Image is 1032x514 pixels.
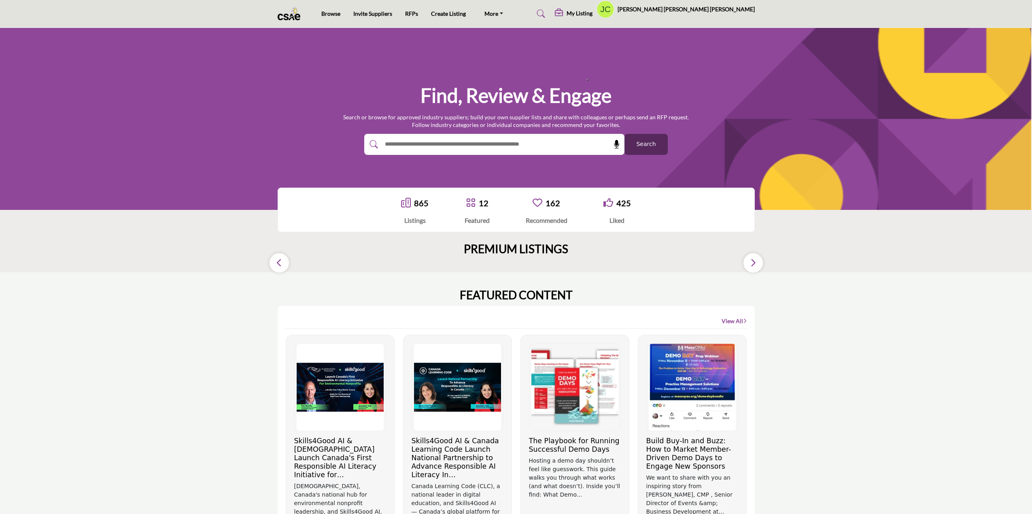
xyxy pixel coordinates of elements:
[533,198,542,209] a: Go to Recommended
[529,457,621,499] p: Hosting a demo day shouldn’t feel like guesswork. This guide walks you through what works (and wh...
[603,216,631,225] div: Liked
[529,344,620,431] img: Logo of Matchbox, click to view details
[321,10,340,17] a: Browse
[401,216,429,225] div: Listings
[412,344,503,431] img: Logo of Skills4Good AI, click to view details
[555,9,592,19] div: My Listing
[624,134,668,155] button: Search
[722,317,747,325] a: View All
[597,0,614,18] button: Show hide supplier dropdown
[431,10,466,17] a: Create Listing
[343,113,689,129] p: Search or browse for approved industry suppliers; build your own supplier lists and share with co...
[479,198,488,208] a: 12
[460,288,573,302] h2: FEATURED CONTENT
[464,242,568,256] h2: PREMIUM LISTINGS
[636,140,656,148] span: Search
[616,198,631,208] a: 425
[646,437,738,471] h3: Build Buy-In and Buzz: How to Market Member-Driven Demo Days to Engage New Sponsors
[412,437,503,479] h3: Skills4Good AI & Canada Learning Code Launch National Partnership to Advance Responsible AI Liter...
[647,344,738,431] img: Logo of Matchbox, click to view details
[466,198,476,209] a: Go to Featured
[526,216,567,225] div: Recommended
[414,198,429,208] a: 865
[529,437,621,454] h3: The Playbook for Running Successful Demo Days
[618,5,755,13] h5: [PERSON_NAME] [PERSON_NAME] [PERSON_NAME]
[603,198,613,207] i: Go to Liked
[465,216,490,225] div: Featured
[294,437,386,479] h3: Skills4Good AI & [DEMOGRAPHIC_DATA] Launch Canada's First Responsible AI Literacy Initiative for ...
[295,344,386,431] img: Logo of Skills4Good AI, click to view details
[278,7,305,20] img: Site Logo
[567,10,592,17] h5: My Listing
[546,198,560,208] a: 162
[420,83,612,108] h1: Find, Review & Engage
[479,8,509,19] a: More
[529,7,550,20] a: Search
[353,10,392,17] a: Invite Suppliers
[405,10,418,17] a: RFPs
